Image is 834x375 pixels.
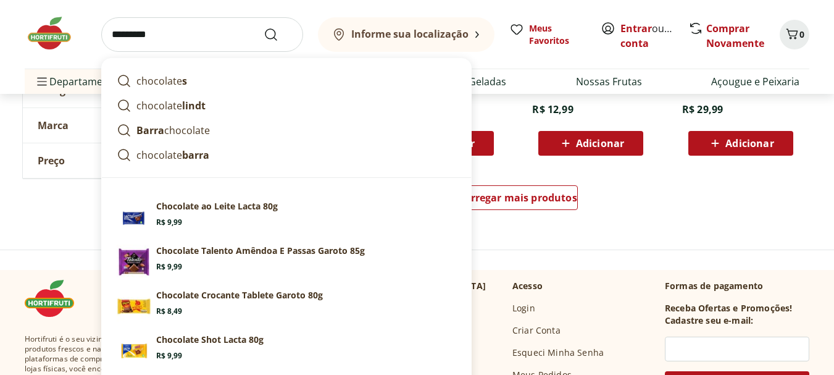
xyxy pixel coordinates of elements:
a: Criar conta [620,22,688,50]
p: Chocolate ao Leite Lacta 80g [156,200,278,213]
a: Meus Favoritos [509,22,586,47]
p: chocolate [136,148,209,162]
p: Acesso [512,280,543,292]
strong: lindt [182,99,206,112]
img: Principal [117,334,151,368]
span: R$ 12,99 [532,103,573,116]
a: Carregar mais produtos [457,185,578,215]
button: Preço [23,143,208,178]
p: chocolate [136,123,210,138]
strong: Barra [136,124,164,137]
a: Criar Conta [512,324,561,337]
p: chocolate [136,98,206,113]
span: R$ 8,49 [156,306,182,316]
span: R$ 9,99 [156,217,182,227]
span: R$ 9,99 [156,351,182,361]
b: Informe sua localização [351,27,469,41]
span: Adicionar [576,138,624,148]
span: Meus Favoritos [529,22,586,47]
span: R$ 29,99 [682,103,723,116]
h3: Cadastre seu e-mail: [665,314,753,327]
strong: barra [182,148,209,162]
p: Chocolate Crocante Tablete Garoto 80g [156,289,323,301]
span: Preço [38,154,65,167]
img: Hortifruti [25,280,86,317]
a: chocolates [112,69,461,93]
span: Carregar mais produtos [458,193,577,203]
a: Comprar Novamente [706,22,764,50]
button: Adicionar [538,131,643,156]
button: Informe sua localização [318,17,494,52]
button: Marca [23,108,208,143]
a: PrincipalChocolate ao Leite Lacta 80gR$ 9,99 [112,195,461,240]
a: Chocolate Crocante Tablete Garoto 80gChocolate Crocante Tablete Garoto 80gR$ 8,49 [112,284,461,329]
a: PrincipalChocolate Shot Lacta 80gR$ 9,99 [112,329,461,373]
button: Submit Search [264,27,293,42]
a: Barrachocolate [112,118,461,143]
button: Menu [35,67,49,96]
a: Entrar [620,22,652,35]
img: Principal [117,245,151,279]
span: R$ 9,99 [156,262,182,272]
span: Adicionar [725,138,774,148]
a: Login [512,302,535,314]
img: Chocolate Crocante Tablete Garoto 80g [117,289,151,324]
a: Esqueci Minha Senha [512,347,604,359]
span: ou [620,21,675,51]
button: Adicionar [688,131,793,156]
p: Chocolate Shot Lacta 80g [156,334,264,346]
strong: s [182,74,187,88]
a: chocolatelindt [112,93,461,118]
img: Hortifruti [25,15,86,52]
input: search [101,17,303,52]
h3: Receba Ofertas e Promoções! [665,302,792,314]
img: Principal [117,200,151,235]
p: chocolate [136,74,187,88]
span: Marca [38,119,69,132]
a: chocolatebarra [112,143,461,167]
p: Formas de pagamento [665,280,809,292]
button: Carrinho [780,20,809,49]
p: Chocolate Talento Amêndoa E Passas Garoto 85g [156,245,365,257]
span: 0 [799,28,804,40]
a: Açougue e Peixaria [711,74,799,89]
a: Nossas Frutas [576,74,642,89]
a: PrincipalChocolate Talento Amêndoa E Passas Garoto 85gR$ 9,99 [112,240,461,284]
span: Departamentos [35,67,123,96]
